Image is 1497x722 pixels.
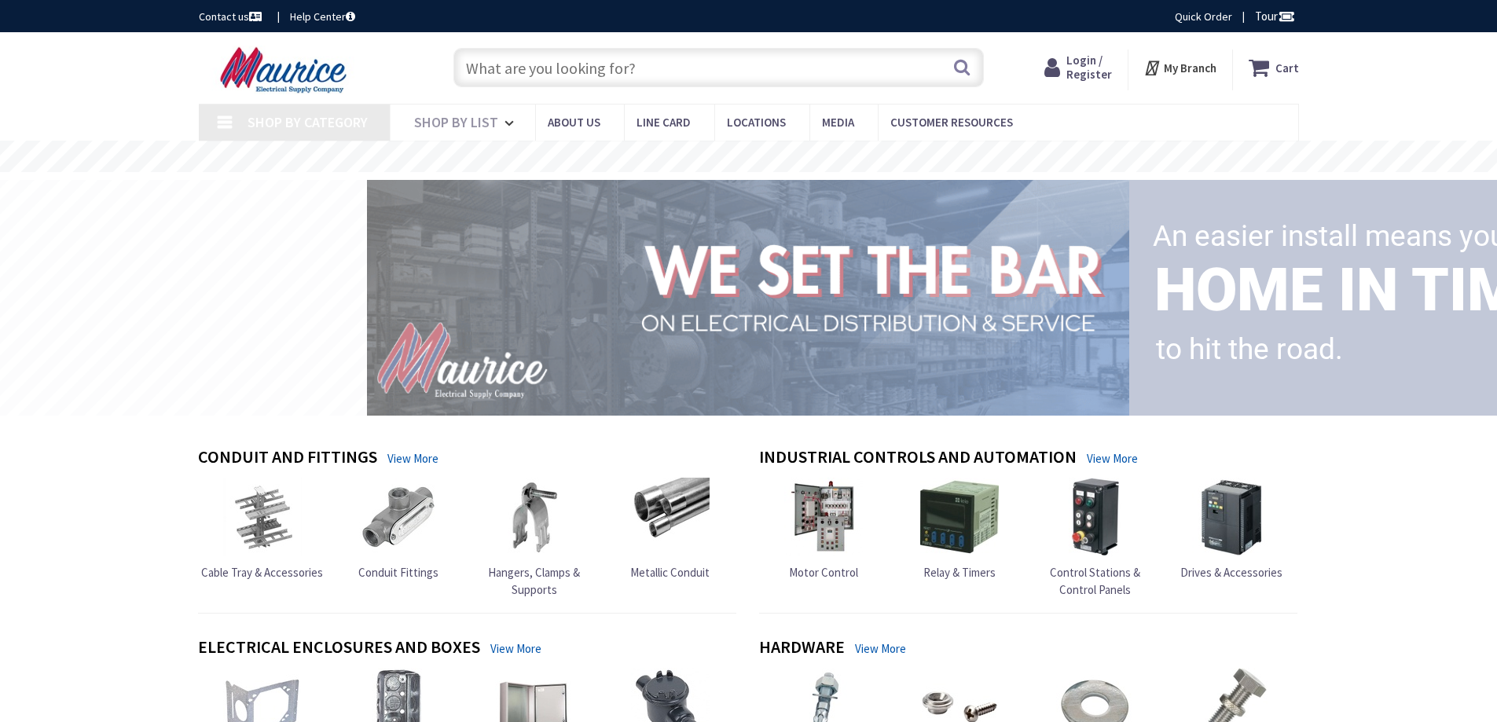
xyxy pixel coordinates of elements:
[201,478,323,581] a: Cable Tray & Accessories Cable Tray & Accessories
[630,478,710,581] a: Metallic Conduit Metallic Conduit
[290,9,355,24] a: Help Center
[920,478,999,581] a: Relay & Timers Relay & Timers
[1050,565,1140,596] span: Control Stations & Control Panels
[387,450,438,467] a: View More
[358,478,438,581] a: Conduit Fittings Conduit Fittings
[453,48,984,87] input: What are you looking for?
[348,175,1136,419] img: 1_1.png
[1087,450,1138,467] a: View More
[789,565,858,580] span: Motor Control
[414,113,498,131] span: Shop By List
[1031,478,1160,598] a: Control Stations & Control Panels Control Stations & Control Panels
[1156,322,1343,377] rs-layer: to hit the road.
[1143,53,1216,82] div: My Branch
[759,447,1077,470] h4: Industrial Controls and Automation
[198,447,377,470] h4: Conduit and Fittings
[1044,53,1112,82] a: Login / Register
[1192,478,1271,556] img: Drives & Accessories
[199,9,265,24] a: Contact us
[223,478,302,556] img: Cable Tray & Accessories
[359,478,438,556] img: Conduit Fittings
[198,637,480,660] h4: Electrical Enclosures and Boxes
[1255,9,1295,24] span: Tour
[637,115,691,130] span: Line Card
[855,640,906,657] a: View More
[248,113,368,131] span: Shop By Category
[631,478,710,556] img: Metallic Conduit
[1175,9,1232,24] a: Quick Order
[470,478,599,598] a: Hangers, Clamps & Supports Hangers, Clamps & Supports
[822,115,854,130] span: Media
[201,565,323,580] span: Cable Tray & Accessories
[1180,478,1282,581] a: Drives & Accessories Drives & Accessories
[606,148,893,166] rs-layer: Free Same Day Pickup at 15 Locations
[199,46,372,94] img: Maurice Electrical Supply Company
[784,478,863,581] a: Motor Control Motor Control
[1249,53,1299,82] a: Cart
[548,115,600,130] span: About us
[630,565,710,580] span: Metallic Conduit
[759,637,845,660] h4: Hardware
[1164,60,1216,75] strong: My Branch
[1275,53,1299,82] strong: Cart
[784,478,863,556] img: Motor Control
[490,640,541,657] a: View More
[358,565,438,580] span: Conduit Fittings
[923,565,996,580] span: Relay & Timers
[495,478,574,556] img: Hangers, Clamps & Supports
[1180,565,1282,580] span: Drives & Accessories
[488,565,580,596] span: Hangers, Clamps & Supports
[920,478,999,556] img: Relay & Timers
[1066,53,1112,82] span: Login / Register
[890,115,1013,130] span: Customer Resources
[727,115,786,130] span: Locations
[1056,478,1135,556] img: Control Stations & Control Panels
